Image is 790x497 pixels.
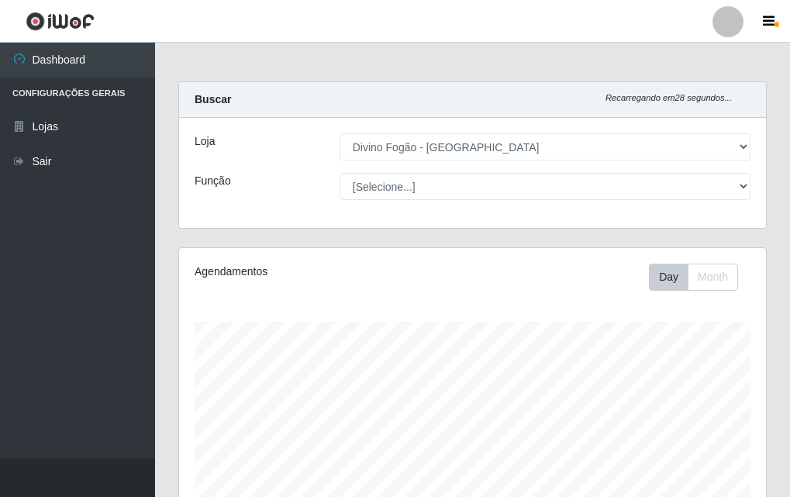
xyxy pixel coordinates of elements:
button: Day [649,264,688,291]
i: Recarregando em 28 segundos... [605,93,732,102]
label: Loja [195,133,215,150]
label: Função [195,173,231,189]
img: CoreUI Logo [26,12,95,31]
div: Agendamentos [195,264,412,280]
div: Toolbar with button groups [649,264,750,291]
button: Month [688,264,738,291]
strong: Buscar [195,93,231,105]
div: First group [649,264,738,291]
